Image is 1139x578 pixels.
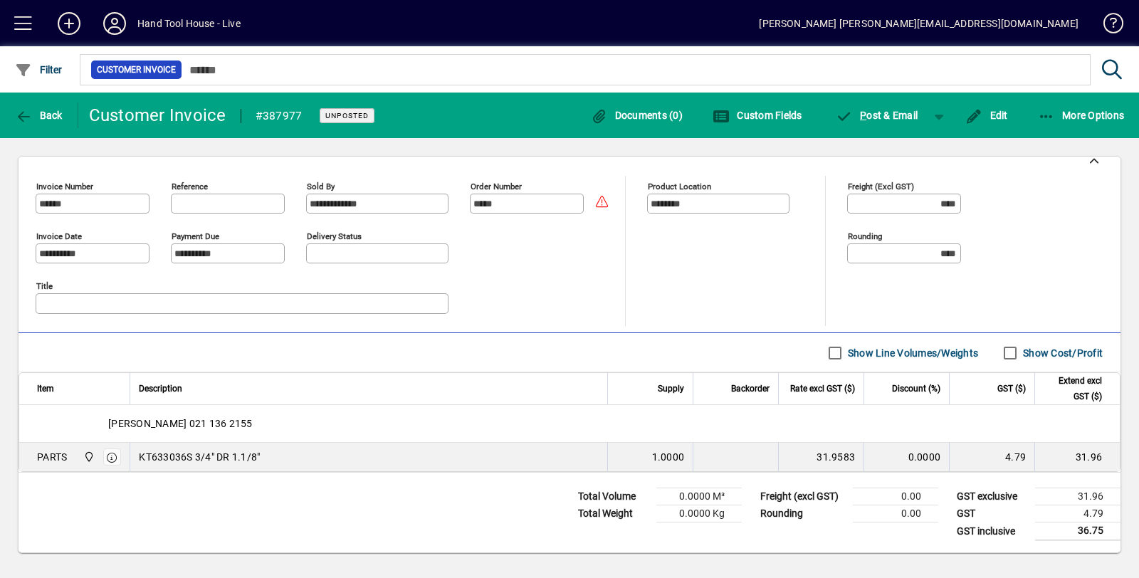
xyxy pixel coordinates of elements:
span: Back [15,110,63,121]
mat-label: Rounding [848,231,882,241]
div: Hand Tool House - Live [137,12,241,35]
div: #387977 [256,105,303,127]
span: ost & Email [836,110,918,121]
span: Description [139,381,182,396]
span: KT633036S 3/4" DR 1.1/8" [139,450,260,464]
span: Custom Fields [713,110,802,121]
td: GST [950,505,1035,522]
a: Knowledge Base [1093,3,1121,49]
span: Item [37,381,54,396]
span: Customer Invoice [97,63,176,77]
button: Profile [92,11,137,36]
div: 31.9583 [787,450,855,464]
button: Post & Email [829,103,925,128]
mat-label: Delivery status [307,231,362,241]
button: Filter [11,57,66,83]
span: Extend excl GST ($) [1044,373,1102,404]
span: Filter [15,64,63,75]
button: More Options [1034,103,1128,128]
span: GST ($) [997,381,1026,396]
td: 31.96 [1035,488,1120,505]
td: 0.0000 [864,443,949,471]
span: P [860,110,866,121]
td: 0.0000 Kg [656,505,742,522]
mat-label: Product location [648,182,711,191]
span: Discount (%) [892,381,940,396]
div: PARTS [37,450,67,464]
span: Rate excl GST ($) [790,381,855,396]
span: Edit [965,110,1008,121]
div: [PERSON_NAME] [PERSON_NAME][EMAIL_ADDRESS][DOMAIN_NAME] [759,12,1078,35]
button: Custom Fields [709,103,806,128]
span: Unposted [325,111,369,120]
button: Documents (0) [587,103,686,128]
td: 31.96 [1034,443,1120,471]
mat-label: Reference [172,182,208,191]
mat-label: Payment due [172,231,219,241]
mat-label: Freight (excl GST) [848,182,914,191]
button: Add [46,11,92,36]
span: Supply [658,381,684,396]
td: Rounding [753,505,853,522]
td: 4.79 [1035,505,1120,522]
div: [PERSON_NAME] 021 136 2155 [19,405,1120,442]
td: GST exclusive [950,488,1035,505]
td: 0.0000 M³ [656,488,742,505]
td: Total Weight [571,505,656,522]
div: Customer Invoice [89,104,226,127]
span: More Options [1038,110,1125,121]
td: 4.79 [949,443,1034,471]
td: Freight (excl GST) [753,488,853,505]
td: 0.00 [853,505,938,522]
label: Show Line Volumes/Weights [845,346,978,360]
mat-label: Title [36,281,53,291]
mat-label: Invoice number [36,182,93,191]
mat-label: Invoice date [36,231,82,241]
span: 1.0000 [652,450,685,464]
td: GST inclusive [950,522,1035,540]
td: Total Volume [571,488,656,505]
span: Documents (0) [590,110,683,121]
label: Show Cost/Profit [1020,346,1103,360]
td: 36.75 [1035,522,1120,540]
span: Frankton [80,449,96,465]
mat-label: Sold by [307,182,335,191]
span: Backorder [731,381,770,396]
button: Edit [962,103,1012,128]
td: 0.00 [853,488,938,505]
mat-label: Order number [471,182,522,191]
button: Back [11,103,66,128]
